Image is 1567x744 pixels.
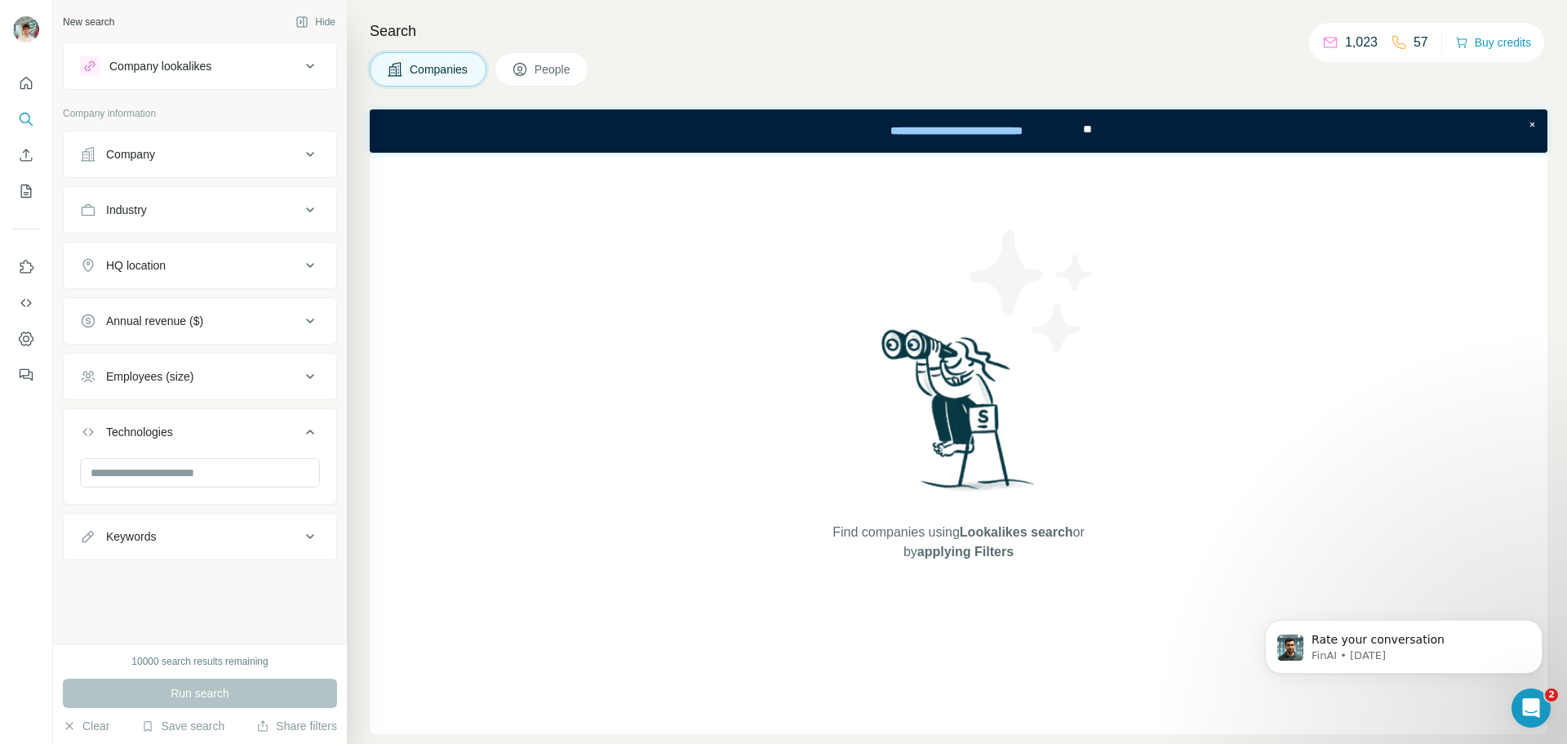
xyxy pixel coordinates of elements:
[64,246,336,285] button: HQ location
[410,61,469,78] span: Companies
[13,16,39,42] img: Avatar
[13,176,39,206] button: My lists
[917,545,1014,559] span: applying Filters
[1414,33,1428,52] p: 57
[1455,31,1531,54] button: Buy credits
[1512,688,1551,728] iframe: Intercom live chat
[106,257,166,274] div: HQ location
[874,325,1044,507] img: Surfe Illustration - Woman searching with binoculars
[63,15,114,29] div: New search
[64,357,336,396] button: Employees (size)
[141,718,224,734] button: Save search
[284,10,347,34] button: Hide
[13,360,39,390] button: Feedback
[106,146,155,163] div: Company
[256,718,337,734] button: Share filters
[1241,586,1567,700] iframe: Intercom notifications message
[370,20,1547,42] h4: Search
[106,424,173,440] div: Technologies
[13,140,39,170] button: Enrich CSV
[960,525,1073,539] span: Lookalikes search
[828,523,1089,562] span: Find companies using or by
[106,528,156,545] div: Keywords
[1545,688,1558,702] span: 2
[13,324,39,354] button: Dashboard
[535,61,572,78] span: People
[106,313,203,329] div: Annual revenue ($)
[106,202,147,218] div: Industry
[13,288,39,318] button: Use Surfe API
[13,105,39,134] button: Search
[64,301,336,341] button: Annual revenue ($)
[64,412,336,458] button: Technologies
[106,368,193,385] div: Employees (size)
[1345,33,1378,52] p: 1,023
[370,109,1547,153] iframe: Banner
[13,252,39,282] button: Use Surfe on LinkedIn
[131,654,268,669] div: 10000 search results remaining
[64,47,336,86] button: Company lookalikes
[63,718,109,734] button: Clear
[109,58,211,74] div: Company lookalikes
[13,69,39,98] button: Quick start
[959,218,1106,365] img: Surfe Illustration - Stars
[64,517,336,556] button: Keywords
[63,106,337,121] p: Company information
[64,190,336,229] button: Industry
[64,135,336,174] button: Company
